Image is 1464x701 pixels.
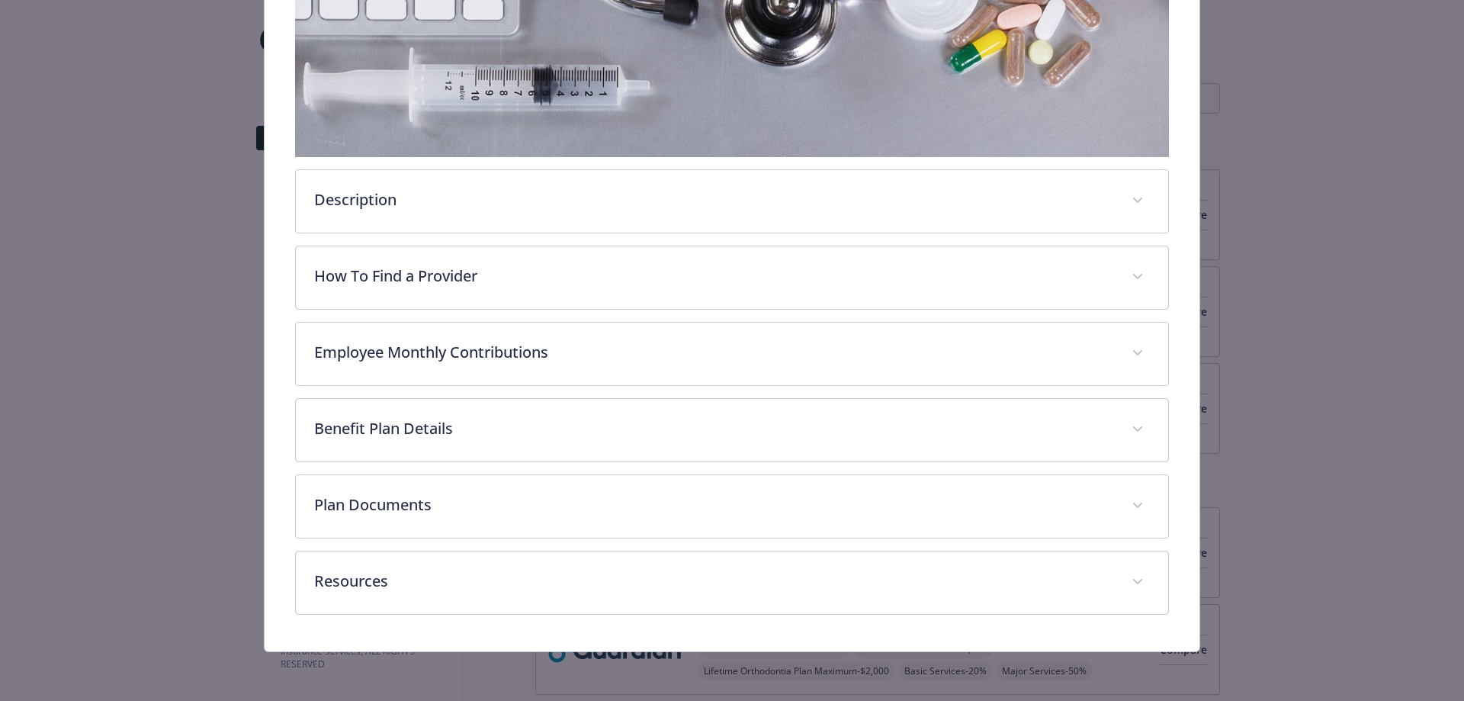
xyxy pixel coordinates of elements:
[296,246,1169,309] div: How To Find a Provider
[296,323,1169,385] div: Employee Monthly Contributions
[314,188,1114,211] p: Description
[296,170,1169,233] div: Description
[314,265,1114,288] p: How To Find a Provider
[296,399,1169,461] div: Benefit Plan Details
[314,341,1114,364] p: Employee Monthly Contributions
[314,570,1114,593] p: Resources
[296,475,1169,538] div: Plan Documents
[296,551,1169,614] div: Resources
[314,494,1114,516] p: Plan Documents
[314,417,1114,440] p: Benefit Plan Details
